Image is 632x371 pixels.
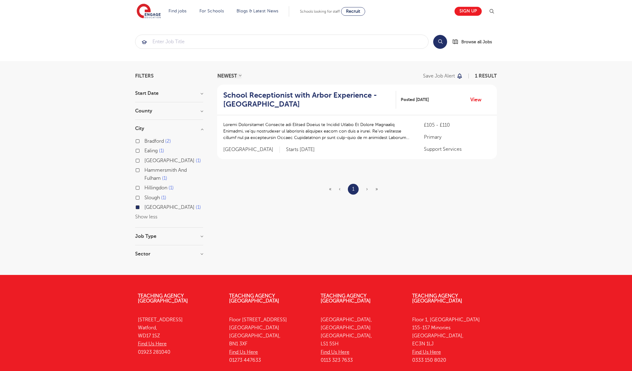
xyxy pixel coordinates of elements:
[144,185,148,189] input: Hillingdon 1
[138,316,220,356] p: [STREET_ADDRESS] Watford, WD17 1SZ 01923 281040
[286,146,315,153] p: Starts [DATE]
[341,7,365,16] a: Recruit
[135,251,203,256] h3: Sector
[346,9,360,14] span: Recruit
[412,293,462,304] a: Teaching Agency [GEOGRAPHIC_DATA]
[229,293,279,304] a: Teaching Agency [GEOGRAPHIC_DATA]
[144,195,160,200] span: Slough
[375,186,378,192] span: »
[137,4,161,19] img: Engage Education
[223,91,391,109] h2: School Receptionist with Arbor Experience - [GEOGRAPHIC_DATA]
[423,74,455,78] p: Save job alert
[144,195,148,199] input: Slough 1
[321,293,371,304] a: Teaching Agency [GEOGRAPHIC_DATA]
[452,38,497,45] a: Browse all Jobs
[144,158,194,163] span: [GEOGRAPHIC_DATA]
[237,9,279,13] a: Blogs & Latest News
[135,35,428,48] input: Submit
[339,186,340,192] span: ‹
[144,167,148,171] input: Hammersmith And Fulham 1
[461,38,492,45] span: Browse all Jobs
[135,126,203,131] h3: City
[423,74,463,78] button: Save job alert
[144,148,148,152] input: Ealing 1
[135,91,203,96] h3: Start Date
[135,74,154,78] span: Filters
[135,35,429,49] div: Submit
[321,316,403,365] p: [GEOGRAPHIC_DATA], [GEOGRAPHIC_DATA] [GEOGRAPHIC_DATA], LS1 5SH 0113 323 7633
[424,145,491,153] p: Support Services
[165,138,171,144] span: 2
[412,316,494,365] p: Floor 1, [GEOGRAPHIC_DATA] 155-157 Minories [GEOGRAPHIC_DATA], EC3N 1LJ 0333 150 8020
[424,121,491,129] p: £105 - £110
[144,158,148,162] input: [GEOGRAPHIC_DATA] 1
[412,349,441,355] a: Find Us Here
[199,9,224,13] a: For Schools
[144,185,167,191] span: Hillingdon
[300,9,340,14] span: Schools looking for staff
[401,96,429,103] span: Posted [DATE]
[475,73,497,79] span: 1 result
[135,214,157,220] button: Show less
[144,138,164,144] span: Bradford
[229,316,311,365] p: Floor [STREET_ADDRESS] [GEOGRAPHIC_DATA] [GEOGRAPHIC_DATA], BN1 3XF 01273 447633
[162,175,167,181] span: 1
[196,204,201,210] span: 1
[138,293,188,304] a: Teaching Agency [GEOGRAPHIC_DATA]
[229,349,258,355] a: Find Us Here
[196,158,201,163] span: 1
[455,7,482,16] a: Sign up
[366,186,368,192] span: ›
[329,186,331,192] span: «
[223,121,412,141] p: Loremi Dolorsitamet Consecte adi Elitsed Doeius te Incidid Utlabo Et Dolore Magnaaliq Enimadmi, v...
[223,146,280,153] span: [GEOGRAPHIC_DATA]
[321,349,349,355] a: Find Us Here
[144,167,187,181] span: Hammersmith And Fulham
[135,234,203,239] h3: Job Type
[433,35,447,49] button: Search
[169,9,187,13] a: Find jobs
[161,195,166,200] span: 1
[135,108,203,113] h3: County
[470,96,486,104] a: View
[138,341,167,347] a: Find Us Here
[144,204,148,209] input: [GEOGRAPHIC_DATA] 1
[352,185,354,193] a: 1
[169,185,174,191] span: 1
[144,138,148,142] input: Bradford 2
[144,148,158,154] span: Ealing
[159,148,164,154] span: 1
[223,91,396,109] a: School Receptionist with Arbor Experience - [GEOGRAPHIC_DATA]
[144,204,194,210] span: [GEOGRAPHIC_DATA]
[424,133,491,141] p: Primary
